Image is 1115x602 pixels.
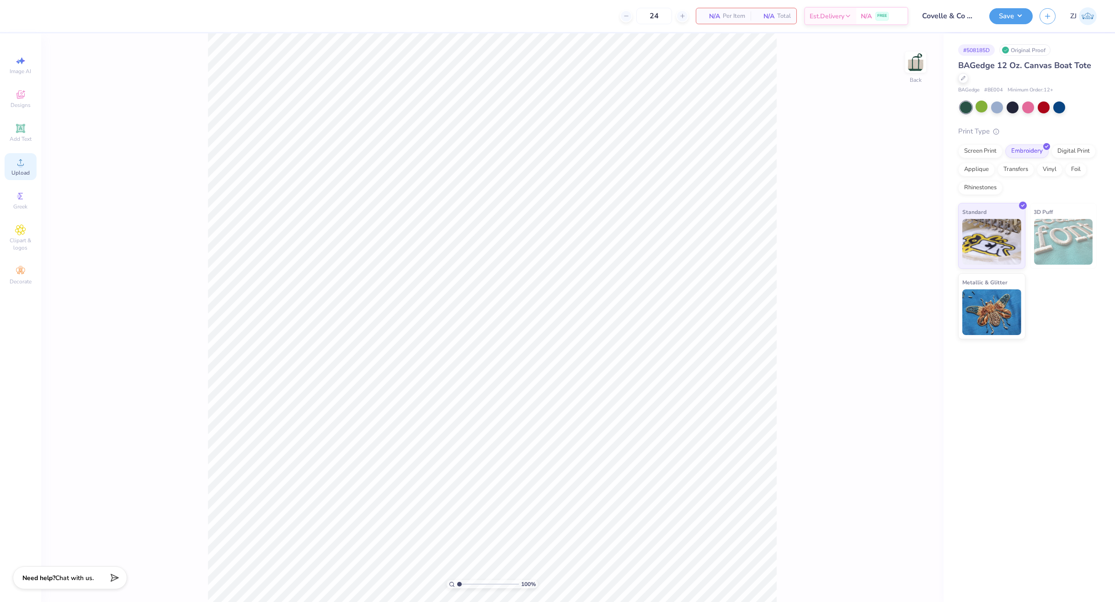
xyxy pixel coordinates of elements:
[958,60,1091,71] span: BAGedge 12 Oz. Canvas Boat Tote
[11,101,31,109] span: Designs
[1051,144,1096,158] div: Digital Print
[521,580,536,588] span: 100 %
[1037,163,1062,176] div: Vinyl
[910,76,922,84] div: Back
[962,289,1021,335] img: Metallic & Glitter
[10,68,32,75] span: Image AI
[1005,144,1049,158] div: Embroidery
[958,44,995,56] div: # 508185D
[5,237,37,251] span: Clipart & logos
[11,169,30,176] span: Upload
[723,11,745,21] span: Per Item
[962,277,1008,287] span: Metallic & Glitter
[1034,219,1093,265] img: 3D Puff
[958,144,1003,158] div: Screen Print
[636,8,672,24] input: – –
[877,13,887,19] span: FREE
[10,135,32,143] span: Add Text
[756,11,774,21] span: N/A
[861,11,872,21] span: N/A
[1034,207,1053,217] span: 3D Puff
[10,278,32,285] span: Decorate
[998,163,1034,176] div: Transfers
[962,219,1021,265] img: Standard
[55,574,94,582] span: Chat with us.
[958,126,1097,137] div: Print Type
[14,203,28,210] span: Greek
[810,11,844,21] span: Est. Delivery
[962,207,987,217] span: Standard
[958,181,1003,195] div: Rhinestones
[999,44,1051,56] div: Original Proof
[984,86,1003,94] span: # BE004
[958,86,980,94] span: BAGedge
[777,11,791,21] span: Total
[989,8,1033,24] button: Save
[915,7,982,25] input: Untitled Design
[702,11,720,21] span: N/A
[1070,7,1097,25] a: ZJ
[1065,163,1087,176] div: Foil
[1079,7,1097,25] img: Zhor Junavee Antocan
[22,574,55,582] strong: Need help?
[1008,86,1053,94] span: Minimum Order: 12 +
[958,163,995,176] div: Applique
[907,53,925,71] img: Back
[1070,11,1077,21] span: ZJ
